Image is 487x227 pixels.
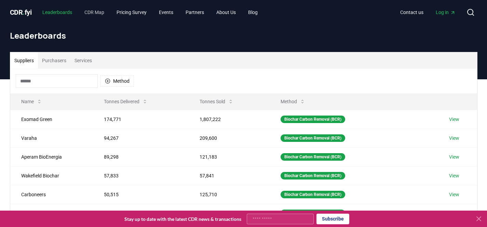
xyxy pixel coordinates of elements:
td: 1,807,222 [189,110,270,129]
td: 50,515 [93,185,188,204]
span: Log in [436,9,456,16]
div: Biochar Carbon Removal (BCR) [281,153,345,161]
a: View [449,191,459,198]
button: Method [100,76,134,86]
a: Pricing Survey [111,6,152,18]
button: Services [70,52,96,69]
td: 57,841 [189,166,270,185]
a: View [449,210,459,217]
a: Partners [180,6,209,18]
td: Aperam BioEnergia [10,147,93,166]
td: 94,267 [93,129,188,147]
a: View [449,135,459,142]
a: About Us [211,6,241,18]
td: Pacific Biochar [10,204,93,223]
a: CDR Map [79,6,110,18]
td: 125,710 [189,185,270,204]
span: . [23,8,25,16]
button: Suppliers [10,52,38,69]
td: 209,600 [189,129,270,147]
a: CDR.fyi [10,8,32,17]
td: 174,771 [93,110,188,129]
a: Log in [430,6,461,18]
a: Events [153,6,179,18]
button: Tonnes Delivered [98,95,153,108]
button: Tonnes Sold [194,95,239,108]
a: View [449,153,459,160]
div: Biochar Carbon Removal (BCR) [281,210,345,217]
button: Purchasers [38,52,70,69]
td: Wakefield Biochar [10,166,93,185]
td: 89,298 [93,147,188,166]
a: View [449,172,459,179]
td: Exomad Green [10,110,93,129]
span: CDR fyi [10,8,32,16]
a: Leaderboards [37,6,78,18]
div: Biochar Carbon Removal (BCR) [281,191,345,198]
h1: Leaderboards [10,30,477,41]
button: Name [16,95,48,108]
a: Blog [243,6,263,18]
nav: Main [37,6,263,18]
td: 121,183 [189,147,270,166]
td: Varaha [10,129,93,147]
a: Contact us [395,6,429,18]
div: Biochar Carbon Removal (BCR) [281,134,345,142]
td: 57,833 [93,166,188,185]
td: 44,159 [189,204,270,223]
nav: Main [395,6,461,18]
td: Carboneers [10,185,93,204]
a: View [449,116,459,123]
td: 40,659 [93,204,188,223]
button: Method [275,95,311,108]
div: Biochar Carbon Removal (BCR) [281,172,345,179]
div: Biochar Carbon Removal (BCR) [281,116,345,123]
